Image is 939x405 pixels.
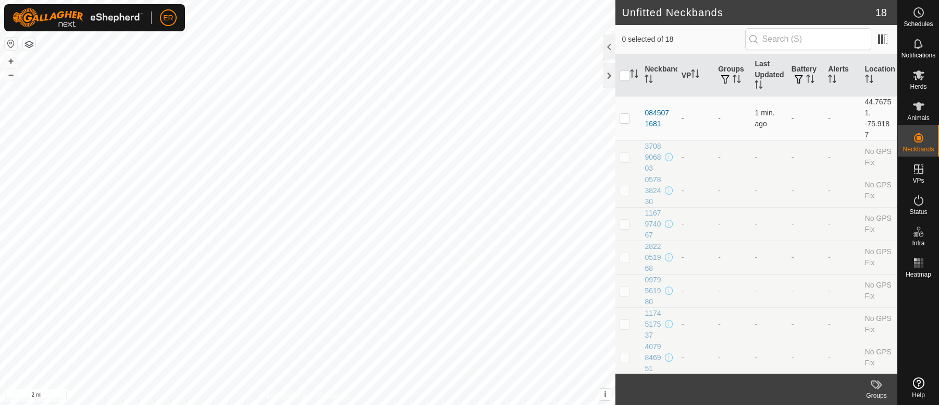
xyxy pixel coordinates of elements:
[682,320,684,328] app-display-virtual-paddock-transition: -
[824,96,860,140] td: -
[861,96,897,140] td: 44.76751, -75.9187
[645,141,662,174] div: 3708906803
[682,353,684,362] app-display-virtual-paddock-transition: -
[787,274,824,307] td: -
[861,241,897,274] td: No GPS Fix
[907,115,930,121] span: Animals
[861,174,897,207] td: No GPS Fix
[645,108,673,129] div: 0845071681
[865,76,873,85] p-sorticon: Activate to sort
[861,274,897,307] td: No GPS Fix
[714,274,750,307] td: -
[824,140,860,174] td: -
[806,76,814,85] p-sorticon: Activate to sort
[861,341,897,374] td: No GPS Fix
[787,96,824,140] td: -
[750,54,787,97] th: Last Updated
[714,241,750,274] td: -
[714,174,750,207] td: -
[682,253,684,261] app-display-virtual-paddock-transition: -
[856,391,897,400] div: Groups
[787,140,824,174] td: -
[828,76,836,85] p-sorticon: Activate to sort
[645,174,662,207] div: 0578382430
[599,389,611,400] button: i
[745,28,871,50] input: Search (S)
[755,82,763,90] p-sorticon: Activate to sort
[714,54,750,97] th: Groups
[5,38,17,50] button: Reset Map
[677,54,714,97] th: VP
[912,177,924,184] span: VPs
[755,253,757,261] span: -
[755,153,757,161] span: -
[755,109,774,128] span: Aug 27, 2025, 4:20 PM
[861,54,897,97] th: Location
[755,220,757,228] span: -
[861,307,897,341] td: No GPS Fix
[901,52,935,58] span: Notifications
[875,5,887,20] span: 18
[23,38,35,51] button: Map Layers
[645,241,662,274] div: 2822051968
[163,13,173,23] span: ER
[910,84,926,90] span: Herds
[861,207,897,241] td: No GPS Fix
[714,207,750,241] td: -
[909,209,927,215] span: Status
[912,392,925,398] span: Help
[824,307,860,341] td: -
[682,287,684,295] app-display-virtual-paddock-transition: -
[318,391,349,401] a: Contact Us
[682,114,684,122] app-display-virtual-paddock-transition: -
[714,140,750,174] td: -
[630,71,638,79] p-sorticon: Activate to sort
[787,307,824,341] td: -
[755,186,757,195] span: -
[267,391,306,401] a: Privacy Policy
[906,271,931,278] span: Heatmap
[824,174,860,207] td: -
[714,341,750,374] td: -
[787,54,824,97] th: Battery
[824,54,860,97] th: Alerts
[604,390,606,399] span: i
[898,373,939,402] a: Help
[691,71,699,79] p-sorticon: Activate to sort
[755,287,757,295] span: -
[824,241,860,274] td: -
[755,320,757,328] span: -
[682,220,684,228] app-display-virtual-paddock-transition: -
[787,174,824,207] td: -
[787,341,824,374] td: -
[13,8,143,27] img: Gallagher Logo
[714,307,750,341] td: -
[645,341,662,374] div: 4079846951
[645,76,653,85] p-sorticon: Activate to sort
[5,55,17,67] button: +
[682,186,684,195] app-display-virtual-paddock-transition: -
[824,274,860,307] td: -
[640,54,677,97] th: Neckband
[645,308,662,341] div: 1174517537
[682,153,684,161] app-display-virtual-paddock-transition: -
[622,6,875,19] h2: Unfitted Neckbands
[903,146,934,152] span: Neckbands
[5,68,17,81] button: –
[733,76,741,85] p-sorticon: Activate to sort
[645,208,662,241] div: 1167974067
[787,241,824,274] td: -
[714,96,750,140] td: -
[904,21,933,27] span: Schedules
[622,34,745,45] span: 0 selected of 18
[755,353,757,362] span: -
[787,207,824,241] td: -
[645,275,662,307] div: 0979561980
[824,341,860,374] td: -
[824,207,860,241] td: -
[912,240,924,246] span: Infra
[861,140,897,174] td: No GPS Fix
